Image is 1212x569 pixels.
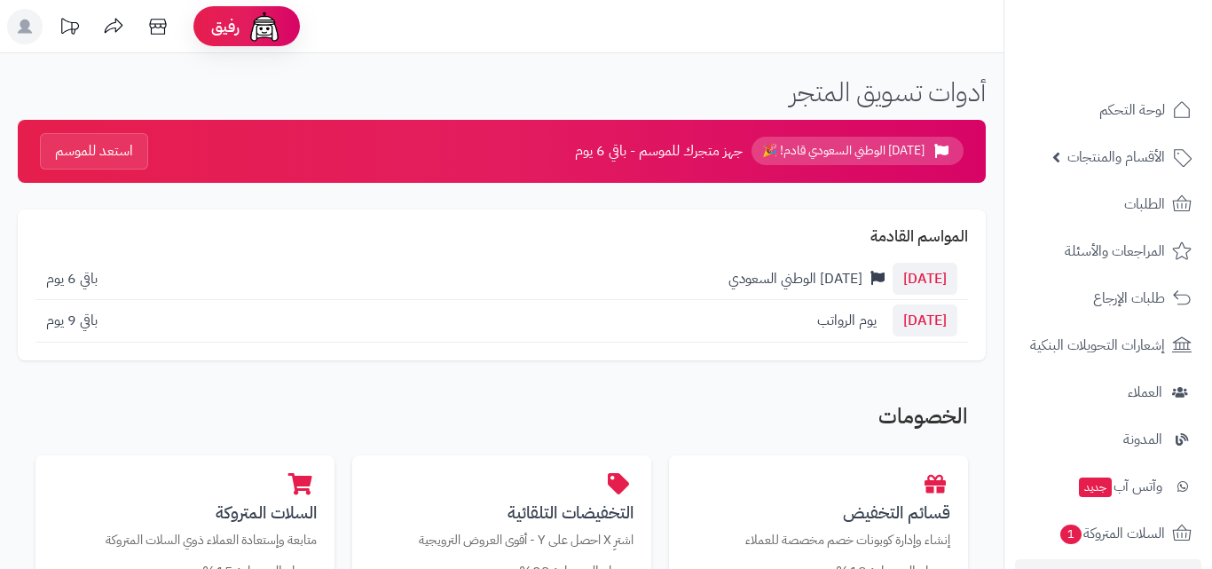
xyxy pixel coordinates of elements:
[46,268,98,289] span: باقي 6 يوم
[40,133,148,170] button: استعد للموسم
[1128,380,1162,405] span: العملاء
[35,405,968,437] h2: الخصومات
[1123,427,1162,452] span: المدونة
[1060,525,1082,544] span: 1
[687,503,950,522] h3: قسائم التخفيض
[1099,98,1165,122] span: لوحة التحكم
[790,77,986,107] h1: أدوات تسويق المتجر
[1015,418,1201,461] a: المدونة
[1059,521,1165,546] span: السلات المتروكة
[1015,512,1201,555] a: السلات المتروكة1
[1079,478,1112,497] span: جديد
[35,227,968,245] h2: المواسم القادمة
[1015,324,1201,367] a: إشعارات التحويلات البنكية
[893,304,957,336] span: [DATE]
[53,503,317,522] h3: السلات المتروكة
[893,263,957,295] span: [DATE]
[247,9,282,44] img: ai-face.png
[1015,89,1201,131] a: لوحة التحكم
[575,141,743,162] span: جهز متجرك للموسم - باقي 6 يوم
[1093,286,1165,311] span: طلبات الإرجاع
[53,531,317,549] p: متابعة وإستعادة العملاء ذوي السلات المتروكة
[817,310,877,331] span: يوم الرواتب
[728,268,862,289] span: [DATE] الوطني السعودي
[370,531,634,549] p: اشترِ X احصل على Y - أقوى العروض الترويجية
[1124,192,1165,217] span: الطلبات
[370,503,634,522] h3: التخفيضات التلقائية
[211,16,240,37] span: رفيق
[1015,465,1201,508] a: وآتس آبجديد
[1077,474,1162,499] span: وآتس آب
[752,137,964,165] span: [DATE] الوطني السعودي قادم! 🎉
[687,531,950,549] p: إنشاء وإدارة كوبونات خصم مخصصة للعملاء
[46,310,98,331] span: باقي 9 يوم
[1015,230,1201,273] a: المراجعات والأسئلة
[1065,239,1165,264] span: المراجعات والأسئلة
[1015,183,1201,225] a: الطلبات
[47,9,91,49] a: تحديثات المنصة
[1015,371,1201,414] a: العملاء
[1015,277,1201,320] a: طلبات الإرجاع
[1067,145,1165,170] span: الأقسام والمنتجات
[1030,333,1165,358] span: إشعارات التحويلات البنكية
